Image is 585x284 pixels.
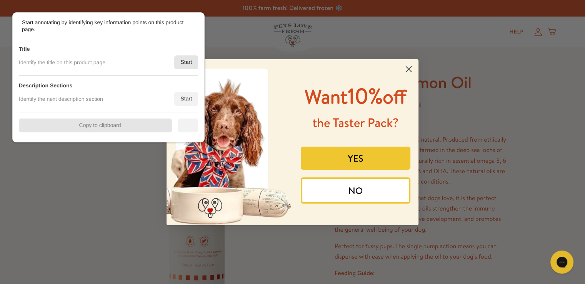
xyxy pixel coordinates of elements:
[19,82,72,89] div: Description Sections
[312,114,398,131] span: the Taster Pack?
[402,62,415,76] button: Close dialog
[305,84,348,110] span: Want
[22,19,187,33] div: Start annotating by identifying key information points on this product page.
[305,81,407,110] span: 10%
[19,45,30,52] div: Title
[383,84,407,110] span: off
[547,248,577,276] iframe: Gorgias live chat messenger
[301,147,411,170] button: YES
[174,92,198,106] div: Start
[301,177,411,204] button: NO
[19,119,172,132] div: Copy to clipboard
[167,59,293,225] img: 8afefe80-1ef6-417a-b86b-9520c2248d41.jpeg
[19,95,103,102] div: Identify the next description section
[19,59,105,66] div: Identify the title on this product page
[174,55,198,69] div: Start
